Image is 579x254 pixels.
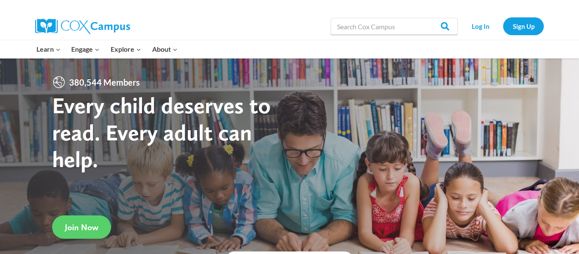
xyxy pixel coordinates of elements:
strong: Every child deserves to read. Every adult can help. [52,92,271,173]
a: Join Now [52,215,111,239]
nav: Secondary Navigation [462,17,544,35]
span: Explore [111,44,141,55]
img: Cox Campus [35,19,130,34]
span: Engage [71,44,100,55]
nav: Primary Navigation [31,40,183,58]
a: Sign Up [503,17,544,35]
input: Search Cox Campus [331,18,458,35]
span: Join Now [65,222,98,232]
span: About [152,44,178,55]
span: Learn [36,44,61,55]
span: 380,544 Members [66,75,143,89]
a: Log In [462,17,499,35]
